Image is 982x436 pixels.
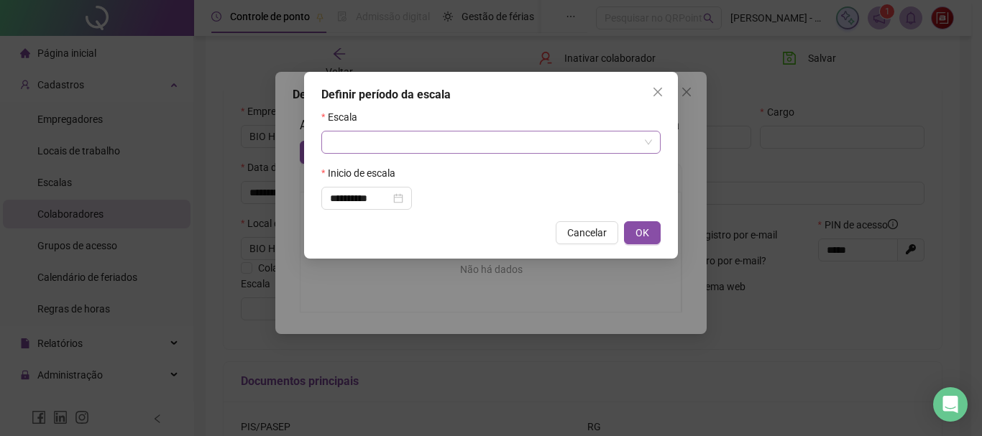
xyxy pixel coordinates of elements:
label: Inicio de escala [321,165,405,181]
label: Escala [321,109,367,125]
button: Close [646,80,669,103]
span: Cancelar [567,225,607,241]
span: OK [635,225,649,241]
div: Open Intercom Messenger [933,387,968,422]
span: close [652,86,664,98]
button: OK [624,221,661,244]
div: Definir período da escala [321,86,661,103]
button: Cancelar [556,221,618,244]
